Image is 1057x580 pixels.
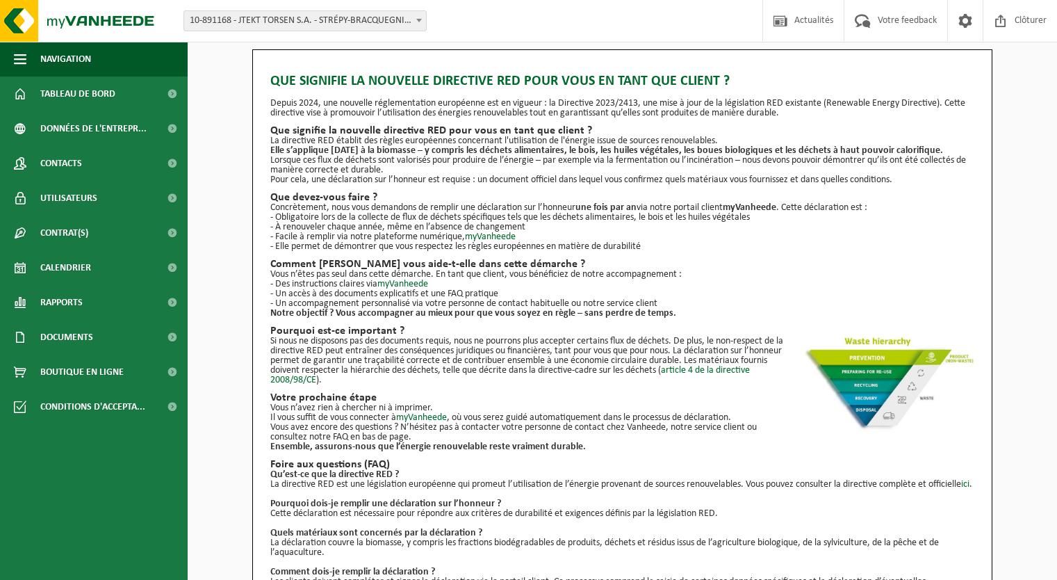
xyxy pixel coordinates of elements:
[270,270,974,280] p: Vous n’êtes pas seul dans cette démarche. En tant que client, vous bénéficiez de notre accompagne...
[270,528,482,538] b: Quels matériaux sont concernés par la déclaration ?
[40,250,91,285] span: Calendrier
[40,76,115,111] span: Tableau de bord
[40,320,93,355] span: Documents
[40,216,88,250] span: Contrat(s)
[377,279,428,289] a: myVanheede
[270,538,974,558] p: La déclaration couvre la biomasse, y compris les fractions biodégradables de produits, déchets et...
[270,308,676,319] strong: Notre objectif ? Vous accompagner au mieux pour que vous soyez en règle – sans perdre de temps.
[270,403,974,423] p: Vous n’avez rien à chercher ni à imprimer. Il vous suffit de vous connecter à , où vous serez gui...
[465,232,516,242] a: myVanheede
[575,202,637,213] strong: une fois par an
[723,202,776,213] strong: myVanheede
[183,10,427,31] span: 10-891168 - JTEKT TORSEN S.A. - STRÉPY-BRACQUEGNIES
[270,125,974,136] h2: Que signifie la nouvelle directive RED pour vous en tant que client ?
[270,499,501,509] b: Pourquoi dois-je remplir une déclaration sur l’honneur ?
[270,213,974,223] p: - Obligatoire lors de la collecte de flux de déchets spécifiques tels que les déchets alimentaire...
[40,146,82,181] span: Contacts
[270,392,974,403] h2: Votre prochaine étape
[270,325,974,337] h2: Pourquoi est-ce important ?
[270,289,974,299] p: - Un accès à des documents explicatifs et une FAQ pratique
[270,259,974,270] h2: Comment [PERSON_NAME] vous aide-t-elle dans cette démarche ?
[40,389,145,424] span: Conditions d'accepta...
[270,423,974,442] p: Vous avez encore des questions ? N’hésitez pas à contacter votre personne de contact chez Vanheed...
[270,242,974,252] p: - Elle permet de démontrer que vous respectez les règles européennes en matière de durabilité
[270,469,399,480] b: Qu’est-ce que la directive RED ?
[40,355,124,389] span: Boutique en ligne
[270,299,974,309] p: - Un accompagnement personnalisé via votre personne de contact habituelle ou notre service client
[270,480,974,490] p: La directive RED est une législation européenne qui promeut l’utilisation de l’énergie provenant ...
[270,156,974,175] p: Lorsque ces flux de déchets sont valorisés pour produire de l’énergie – par exemple via la fermen...
[270,136,974,146] p: La directive RED établit des règles européennes concernant l'utilisation de l'énergie issue de so...
[270,99,974,118] p: Depuis 2024, une nouvelle réglementation européenne est en vigueur : la Directive 2023/2413, une ...
[270,232,974,242] p: - Facile à remplir via notre plateforme numérique,
[40,111,147,146] span: Données de l'entrepr...
[270,71,730,92] span: Que signifie la nouvelle directive RED pour vous en tant que client ?
[270,509,974,519] p: Cette déclaration est nécessaire pour répondre aux critères de durabilité et exigences définis pa...
[961,479,969,490] a: ici
[40,285,83,320] span: Rapports
[270,567,435,577] b: Comment dois-je remplir la déclaration ?
[270,337,974,385] p: Si nous ne disposons pas des documents requis, nous ne pourrons plus accepter certains flux de dé...
[270,192,974,203] h2: Que devez-vous faire ?
[40,181,97,216] span: Utilisateurs
[270,442,586,452] b: Ensemble, assurons-nous que l’énergie renouvelable reste vraiment durable.
[40,42,91,76] span: Navigation
[396,412,447,423] a: myVanheede
[270,145,943,156] strong: Elle s’applique [DATE] à la biomasse – y compris les déchets alimentaires, le bois, les huiles vé...
[270,203,974,213] p: Concrètement, nous vous demandons de remplir une déclaration sur l’honneur via notre portail clie...
[270,365,750,385] a: article 4 de la directive 2008/98/CE
[184,11,426,31] span: 10-891168 - JTEKT TORSEN S.A. - STRÉPY-BRACQUEGNIES
[270,223,974,232] p: - À renouveler chaque année, même en l’absence de changement
[270,175,974,185] p: Pour cela, une déclaration sur l’honneur est requise : un document officiel dans lequel vous conf...
[270,280,974,289] p: - Des instructions claires via
[270,459,974,470] h2: Foire aux questions (FAQ)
